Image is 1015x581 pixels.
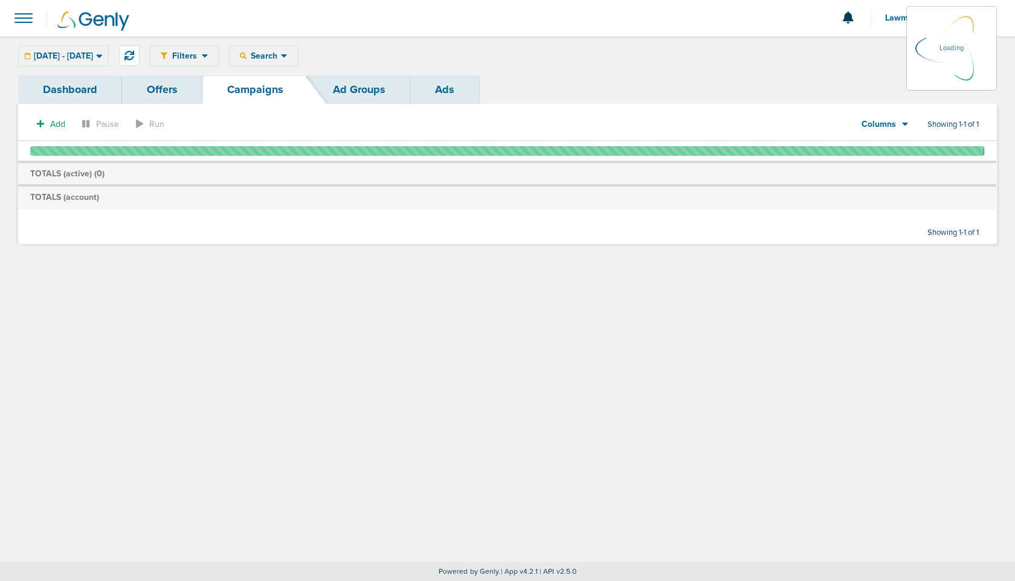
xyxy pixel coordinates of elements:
[57,11,129,31] img: Genly
[927,228,979,238] span: Showing 1-1 of 1
[540,567,576,576] span: | API v2.5.0
[97,169,102,179] span: 0
[927,120,979,130] span: Showing 1-1 of 1
[501,567,538,576] span: | App v4.2.1
[885,14,978,22] span: Lawmatics Advertiser
[18,185,996,208] td: TOTALS (account)
[939,41,964,56] p: Loading
[202,75,308,104] a: Campaigns
[410,75,479,104] a: Ads
[18,75,122,104] a: Dashboard
[308,75,410,104] a: Ad Groups
[122,75,202,104] a: Offers
[30,115,72,133] button: Add
[18,162,996,186] td: TOTALS (active) ( )
[50,119,65,129] span: Add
